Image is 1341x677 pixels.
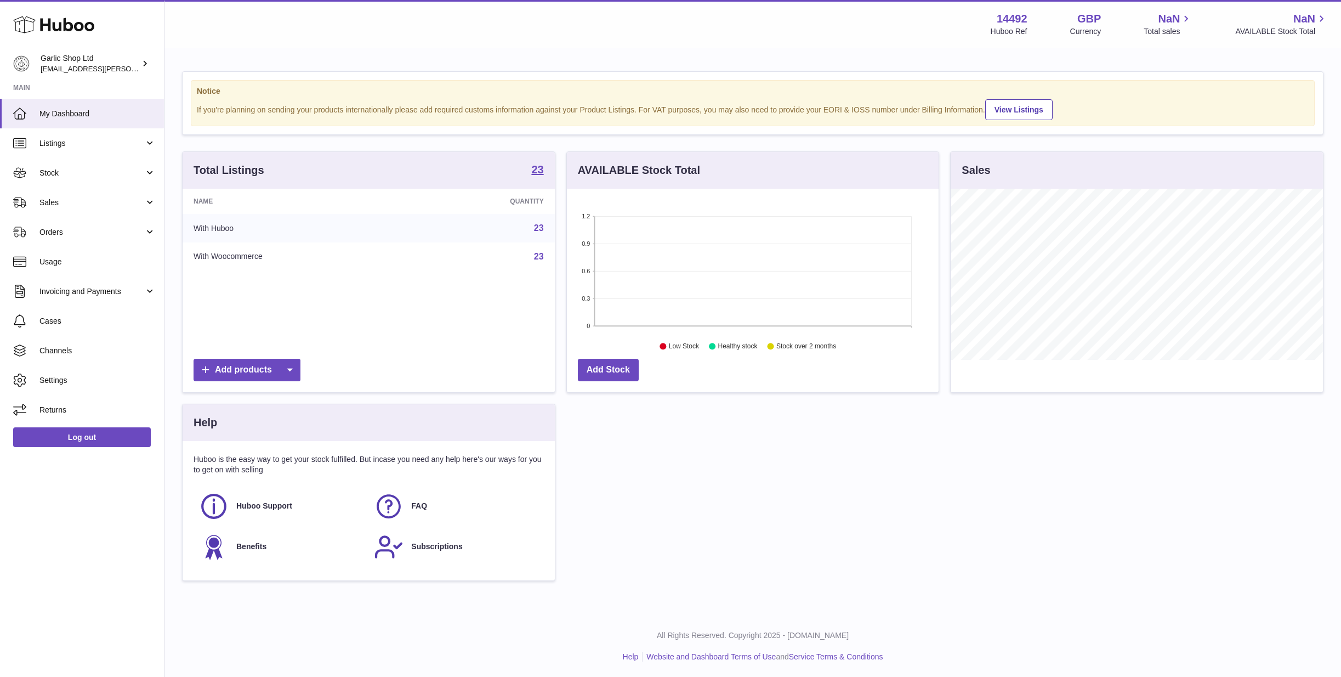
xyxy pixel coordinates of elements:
[411,501,427,511] span: FAQ
[1077,12,1101,26] strong: GBP
[197,86,1309,97] strong: Notice
[197,98,1309,120] div: If you're planning on sending your products internationally please add required customs informati...
[183,242,413,271] td: With Woocommerce
[39,316,156,326] span: Cases
[643,652,883,662] li: and
[991,26,1027,37] div: Huboo Ref
[531,164,543,177] a: 23
[534,252,544,261] a: 23
[194,454,544,475] p: Huboo is the easy way to get your stock fulfilled. But incase you need any help here's our ways f...
[194,359,300,381] a: Add products
[578,359,639,381] a: Add Stock
[582,295,590,302] text: 0.3
[997,12,1027,26] strong: 14492
[39,346,156,356] span: Channels
[173,630,1332,641] p: All Rights Reserved. Copyright 2025 - [DOMAIN_NAME]
[534,223,544,233] a: 23
[374,532,538,562] a: Subscriptions
[39,405,156,415] span: Returns
[1235,12,1328,37] a: NaN AVAILABLE Stock Total
[623,652,639,661] a: Help
[194,415,217,430] h3: Help
[411,541,462,552] span: Subscriptions
[582,213,590,219] text: 1.2
[13,55,30,72] img: alec.veit@garlicshop.co.uk
[1158,12,1180,26] span: NaN
[13,427,151,447] a: Log out
[194,163,264,178] h3: Total Listings
[1144,26,1192,37] span: Total sales
[1144,12,1192,37] a: NaN Total sales
[39,109,156,119] span: My Dashboard
[39,286,144,297] span: Invoicing and Payments
[1235,26,1328,37] span: AVAILABLE Stock Total
[39,257,156,267] span: Usage
[39,198,144,208] span: Sales
[374,492,538,521] a: FAQ
[413,189,554,214] th: Quantity
[39,375,156,386] span: Settings
[1293,12,1315,26] span: NaN
[41,53,139,74] div: Garlic Shop Ltd
[199,492,363,521] a: Huboo Support
[578,163,700,178] h3: AVAILABLE Stock Total
[582,268,590,274] text: 0.6
[646,652,776,661] a: Website and Dashboard Terms of Use
[39,227,144,238] span: Orders
[985,99,1053,120] a: View Listings
[183,189,413,214] th: Name
[199,532,363,562] a: Benefits
[183,214,413,242] td: With Huboo
[236,501,292,511] span: Huboo Support
[236,541,266,552] span: Benefits
[531,164,543,175] strong: 23
[39,168,144,178] span: Stock
[669,343,700,351] text: Low Stock
[962,163,990,178] h3: Sales
[718,343,758,351] text: Healthy stock
[587,323,590,329] text: 0
[582,240,590,247] text: 0.9
[776,343,836,351] text: Stock over 2 months
[41,64,220,73] span: [EMAIL_ADDRESS][PERSON_NAME][DOMAIN_NAME]
[39,138,144,149] span: Listings
[789,652,883,661] a: Service Terms & Conditions
[1070,26,1101,37] div: Currency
